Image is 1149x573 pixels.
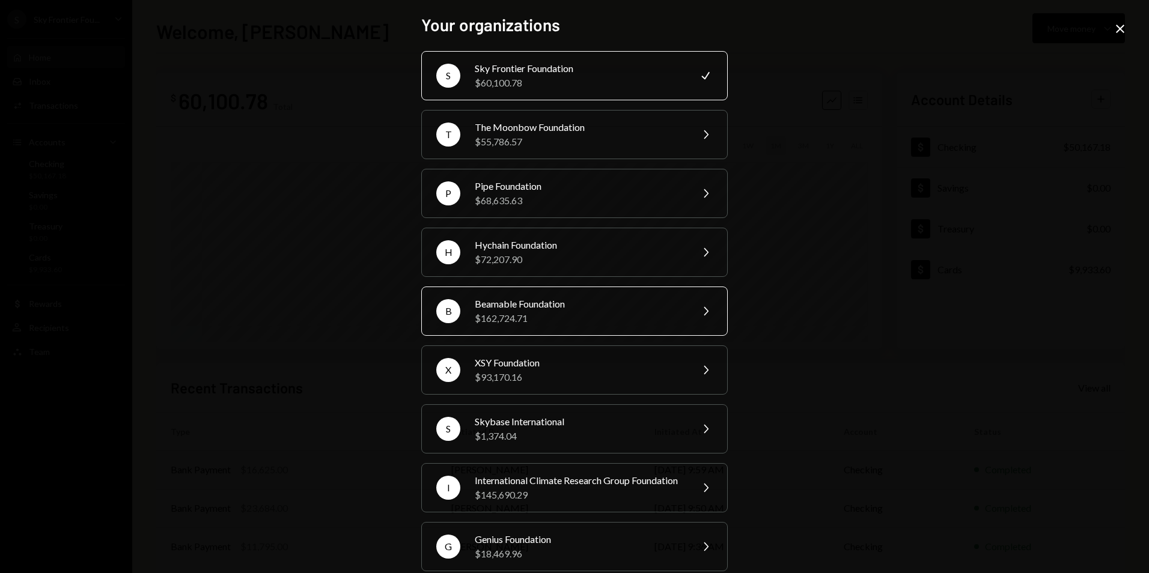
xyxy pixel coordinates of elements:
div: The Moonbow Foundation [475,120,684,135]
button: TThe Moonbow Foundation$55,786.57 [421,110,728,159]
div: $18,469.96 [475,547,684,561]
div: $93,170.16 [475,370,684,384]
button: PPipe Foundation$68,635.63 [421,169,728,218]
div: XSY Foundation [475,356,684,370]
div: P [436,181,460,205]
button: SSkybase International$1,374.04 [421,404,728,453]
div: T [436,123,460,147]
div: Genius Foundation [475,532,684,547]
h2: Your organizations [421,13,728,37]
div: Hychain Foundation [475,238,684,252]
button: HHychain Foundation$72,207.90 [421,228,728,277]
div: B [436,299,460,323]
button: IInternational Climate Research Group Foundation$145,690.29 [421,463,728,512]
button: GGenius Foundation$18,469.96 [421,522,728,571]
div: $1,374.04 [475,429,684,443]
div: G [436,535,460,559]
div: International Climate Research Group Foundation [475,473,684,488]
div: $72,207.90 [475,252,684,267]
div: $68,635.63 [475,193,684,208]
div: S [436,417,460,441]
div: H [436,240,460,264]
div: Pipe Foundation [475,179,684,193]
button: SSky Frontier Foundation$60,100.78 [421,51,728,100]
div: X [436,358,460,382]
button: XXSY Foundation$93,170.16 [421,345,728,395]
div: $60,100.78 [475,76,684,90]
div: $145,690.29 [475,488,684,502]
div: S [436,64,460,88]
button: BBeamable Foundation$162,724.71 [421,286,728,336]
div: $162,724.71 [475,311,684,326]
div: I [436,476,460,500]
div: Skybase International [475,414,684,429]
div: Sky Frontier Foundation [475,61,684,76]
div: Beamable Foundation [475,297,684,311]
div: $55,786.57 [475,135,684,149]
